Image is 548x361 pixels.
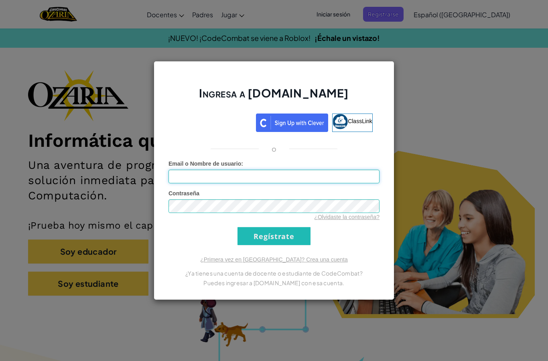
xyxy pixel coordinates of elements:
a: ¿Primera vez en [GEOGRAPHIC_DATA]? Crea una cuenta [200,256,348,263]
div: Acceder con Google. Se abre en una pestaña nueva [175,113,252,130]
img: clever_sso_button@2x.png [256,114,328,132]
input: Regístrate [237,227,311,245]
iframe: Botón de Acceder con Google [171,113,256,130]
span: Contraseña [168,190,199,197]
h2: Ingresa a [DOMAIN_NAME] [168,85,380,109]
span: ClassLink [348,118,372,124]
a: ¿Olvidaste la contraseña? [314,214,380,220]
p: o [272,144,276,154]
p: ¿Ya tienes una cuenta de docente o estudiante de CodeCombat? [168,268,380,278]
iframe: Diálogo de Acceder con Google [383,8,540,130]
span: Email o Nombre de usuario [168,160,241,167]
img: classlink-logo-small.png [333,114,348,129]
p: Puedes ingresar a [DOMAIN_NAME] con esa cuenta. [168,278,380,288]
a: Acceder con Google. Se abre en una pestaña nueva [175,114,252,132]
label: : [168,160,243,168]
